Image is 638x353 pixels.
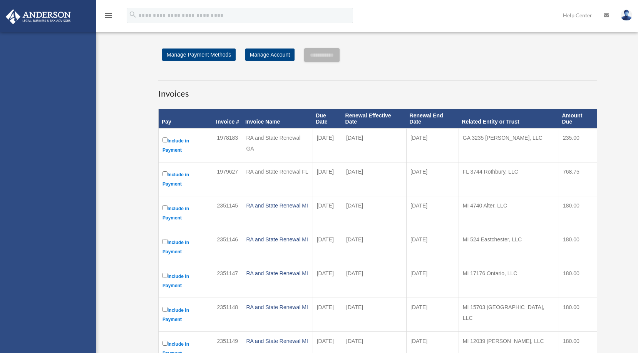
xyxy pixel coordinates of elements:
[162,273,167,278] input: Include in Payment
[246,234,308,245] div: RA and State Renewal MI
[459,196,559,230] td: MI 4740 Alter, LLC
[246,302,308,313] div: RA and State Renewal MI
[162,305,209,324] label: Include in Payment
[407,298,459,332] td: [DATE]
[162,49,236,61] a: Manage Payment Methods
[159,109,213,129] th: Pay
[162,239,167,244] input: Include in Payment
[213,162,242,196] td: 1979627
[246,132,308,154] div: RA and State Renewal GA
[407,109,459,129] th: Renewal End Date
[313,109,342,129] th: Due Date
[559,298,597,332] td: 180.00
[559,230,597,264] td: 180.00
[313,264,342,298] td: [DATE]
[213,196,242,230] td: 2351145
[213,264,242,298] td: 2351147
[313,298,342,332] td: [DATE]
[158,80,597,100] h3: Invoices
[559,129,597,162] td: 235.00
[104,13,113,20] a: menu
[104,11,113,20] i: menu
[559,196,597,230] td: 180.00
[246,166,308,177] div: RA and State Renewal FL
[621,10,632,21] img: User Pic
[407,230,459,264] td: [DATE]
[459,129,559,162] td: GA 3235 [PERSON_NAME], LLC
[213,109,242,129] th: Invoice #
[162,204,209,223] label: Include in Payment
[162,271,209,290] label: Include in Payment
[313,162,342,196] td: [DATE]
[162,171,167,176] input: Include in Payment
[162,205,167,210] input: Include in Payment
[459,264,559,298] td: MI 17176 Ontario, LLC
[459,298,559,332] td: MI 15703 [GEOGRAPHIC_DATA], LLC
[559,264,597,298] td: 180.00
[342,196,407,230] td: [DATE]
[162,137,167,142] input: Include in Payment
[162,307,167,312] input: Include in Payment
[3,9,73,24] img: Anderson Advisors Platinum Portal
[342,129,407,162] td: [DATE]
[407,162,459,196] td: [DATE]
[245,49,295,61] a: Manage Account
[559,162,597,196] td: 768.75
[342,162,407,196] td: [DATE]
[559,109,597,129] th: Amount Due
[459,109,559,129] th: Related Entity or Trust
[246,336,308,346] div: RA and State Renewal MI
[213,129,242,162] td: 1978183
[407,129,459,162] td: [DATE]
[246,268,308,279] div: RA and State Renewal MI
[342,298,407,332] td: [DATE]
[242,109,313,129] th: Invoice Name
[162,238,209,256] label: Include in Payment
[129,10,137,19] i: search
[162,341,167,346] input: Include in Payment
[162,170,209,189] label: Include in Payment
[459,162,559,196] td: FL 3744 Rothbury, LLC
[342,109,407,129] th: Renewal Effective Date
[162,136,209,155] label: Include in Payment
[213,298,242,332] td: 2351148
[407,264,459,298] td: [DATE]
[342,264,407,298] td: [DATE]
[342,230,407,264] td: [DATE]
[313,129,342,162] td: [DATE]
[213,230,242,264] td: 2351146
[459,230,559,264] td: MI 524 Eastchester, LLC
[313,196,342,230] td: [DATE]
[246,200,308,211] div: RA and State Renewal MI
[313,230,342,264] td: [DATE]
[407,196,459,230] td: [DATE]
